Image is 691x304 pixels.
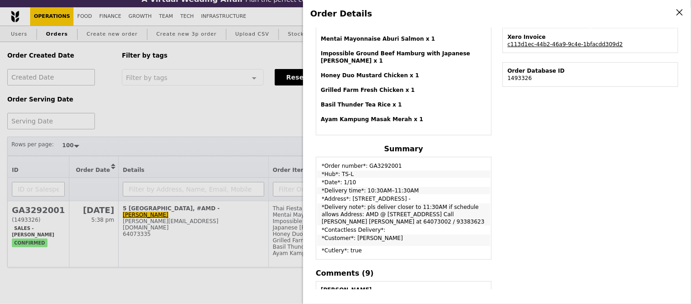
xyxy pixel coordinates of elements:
h4: Basil Thunder Tea Rice x 1 [321,101,487,108]
td: *Order number*: GA3292001 [317,158,490,170]
b: [PERSON_NAME] [321,287,372,293]
td: *Customer*: [PERSON_NAME] [317,235,490,246]
span: Order Details [310,9,372,18]
div: Order Database ID [508,67,673,75]
td: *Delivery time*: 10:30AM–11:30AM [317,187,490,194]
div: Xero Invoice [508,33,673,41]
h4: Honey Duo Mustard Chicken x 1 [321,72,487,79]
h4: Impossible Ground Beef Hamburg with Japanese [PERSON_NAME] x 1 [321,50,487,64]
span: Meals for [321,3,487,123]
h4: Grilled Farm Fresh Chicken x 1 [321,86,487,94]
h4: Summary [316,144,492,153]
td: *Address*: [STREET_ADDRESS] - [317,195,490,203]
td: *Contactless Delivery*: [317,226,490,234]
td: *Date*: 1/10 [317,179,490,186]
td: *Delivery note*: pls deliver closer to 11:30AM if schedule allows Address: AMD @ [STREET_ADDRESS]... [317,203,490,225]
a: c113d1ec-44b2-46a9-9c4e-1bfacdd309d2 [508,41,623,48]
h4: Comments (9) [316,269,492,277]
h4: Ayam Kampung Masak Merah x 1 [321,116,487,123]
td: *Cutlery*: true [317,247,490,258]
td: *Hub*: TS-L [317,171,490,178]
td: 1493326 [504,64,677,85]
h4: Mentai Mayonnaise Aburi Salmon x 1 [321,35,487,43]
